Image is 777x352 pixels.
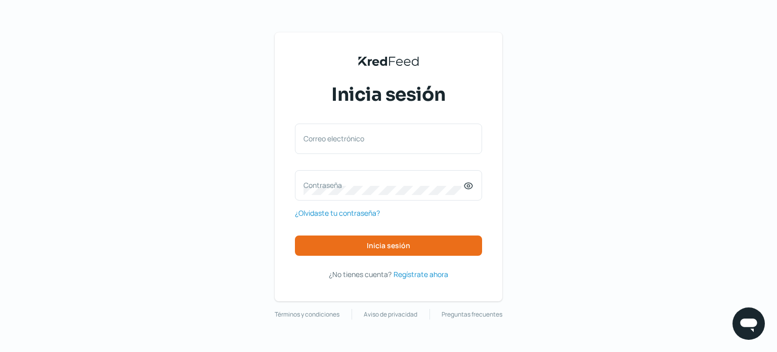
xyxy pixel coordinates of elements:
span: Inicia sesión [331,82,446,107]
img: chatIcon [739,314,759,334]
a: Regístrate ahora [394,268,448,281]
a: Términos y condiciones [275,309,339,320]
a: Preguntas frecuentes [442,309,502,320]
span: ¿No tienes cuenta? [329,269,392,279]
label: Correo electrónico [304,134,463,143]
span: Inicia sesión [367,242,410,249]
a: Aviso de privacidad [364,309,417,320]
label: Contraseña [304,180,463,190]
button: Inicia sesión [295,236,482,256]
a: ¿Olvidaste tu contraseña? [295,207,380,219]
